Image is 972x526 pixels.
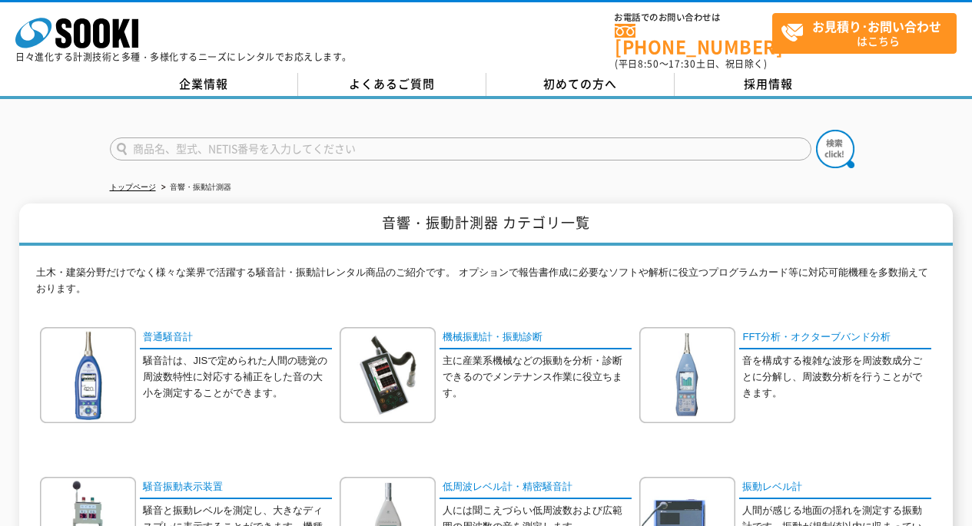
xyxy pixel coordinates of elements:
a: 低周波レベル計・精密騒音計 [440,477,632,499]
p: 騒音計は、JISで定められた人間の聴覚の周波数特性に対応する補正をした音の大小を測定することができます。 [143,353,332,401]
a: 初めての方へ [486,73,675,96]
span: お電話でのお問い合わせは [615,13,772,22]
li: 音響・振動計測器 [158,180,231,196]
a: トップページ [110,183,156,191]
a: 企業情報 [110,73,298,96]
a: よくあるご質問 [298,73,486,96]
input: 商品名、型式、NETIS番号を入力してください [110,137,811,160]
span: はこちら [781,14,956,52]
span: 初めての方へ [543,75,617,92]
p: 主に産業系機械などの振動を分析・診断できるのでメンテナンス作業に役立ちます。 [443,353,632,401]
strong: お見積り･お問い合わせ [812,17,941,35]
h1: 音響・振動計測器 カテゴリ一覧 [19,203,952,246]
span: 17:30 [668,57,696,71]
a: [PHONE_NUMBER] [615,24,772,55]
span: 8:50 [638,57,659,71]
img: FFT分析・オクターブバンド分析 [639,327,735,423]
p: 土木・建築分野だけでなく様々な業界で活躍する騒音計・振動計レンタル商品のご紹介です。 オプションで報告書作成に必要なソフトや解析に役立つプログラムカード等に対応可能機種を多数揃えております。 [36,265,935,305]
a: 振動レベル計 [739,477,931,499]
a: お見積り･お問い合わせはこちら [772,13,957,54]
img: 普通騒音計 [40,327,136,423]
p: 日々進化する計測技術と多種・多様化するニーズにレンタルでお応えします。 [15,52,352,61]
a: 普通騒音計 [140,327,332,349]
span: (平日 ～ 土日、祝日除く) [615,57,767,71]
img: btn_search.png [816,130,854,168]
p: 音を構成する複雑な波形を周波数成分ごとに分解し、周波数分析を行うことができます。 [742,353,931,401]
a: 採用情報 [675,73,863,96]
a: FFT分析・オクターブバンド分析 [739,327,931,349]
img: 機械振動計・振動診断 [340,327,436,423]
a: 騒音振動表示装置 [140,477,332,499]
a: 機械振動計・振動診断 [440,327,632,349]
